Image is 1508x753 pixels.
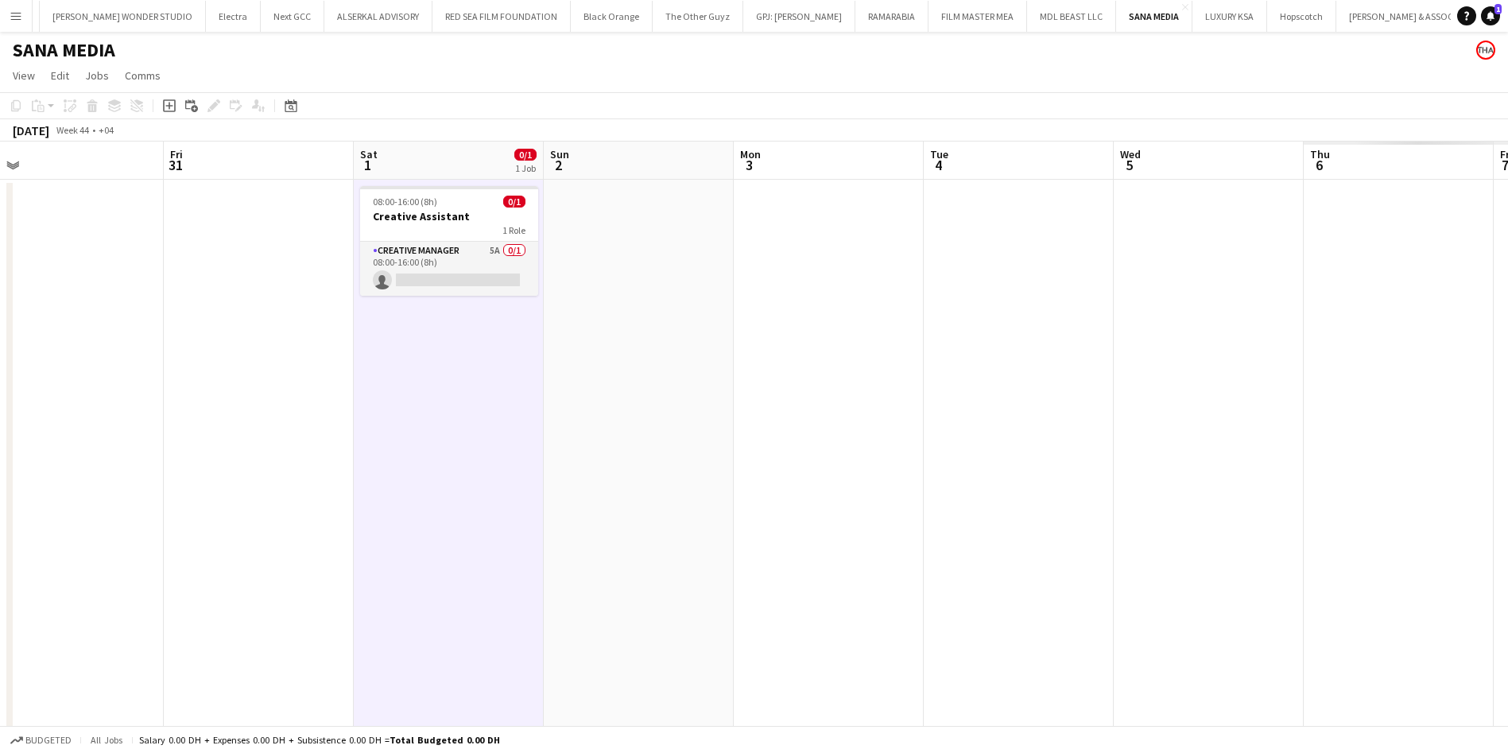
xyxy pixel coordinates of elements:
span: Week 44 [52,124,92,136]
span: Edit [51,68,69,83]
span: Comms [125,68,161,83]
div: [DATE] [13,122,49,138]
span: Total Budgeted 0.00 DH [390,734,500,746]
a: Jobs [79,65,115,86]
span: 1 [1494,4,1502,14]
app-user-avatar: Enas Ahmed [1476,41,1495,60]
h1: SANA MEDIA [13,38,115,62]
span: Budgeted [25,735,72,746]
a: View [6,65,41,86]
button: LUXURY KSA [1192,1,1267,32]
button: SANA MEDIA [1116,1,1192,32]
span: View [13,68,35,83]
button: RAMARABIA [855,1,928,32]
button: Hopscotch [1267,1,1336,32]
button: Black Orange [571,1,653,32]
span: Jobs [85,68,109,83]
a: Comms [118,65,167,86]
button: The Other Guyz [653,1,743,32]
div: +04 [99,124,114,136]
a: 1 [1481,6,1500,25]
span: All jobs [87,734,126,746]
button: Electra [206,1,261,32]
button: RED SEA FILM FOUNDATION [432,1,571,32]
div: Salary 0.00 DH + Expenses 0.00 DH + Subsistence 0.00 DH = [139,734,500,746]
button: FILM MASTER MEA [928,1,1027,32]
button: Next GCC [261,1,324,32]
button: MDL BEAST LLC [1027,1,1116,32]
button: [PERSON_NAME] WONDER STUDIO [40,1,206,32]
button: ALSERKAL ADVISORY [324,1,432,32]
button: Budgeted [8,732,74,749]
a: Edit [45,65,76,86]
button: GPJ: [PERSON_NAME] [743,1,855,32]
